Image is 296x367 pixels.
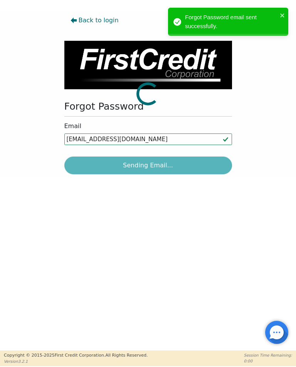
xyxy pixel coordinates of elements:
[244,358,292,364] p: 0:00
[4,352,148,359] p: Copyright © 2015- 2025 First Credit Corporation.
[105,353,148,358] span: All Rights Reserved.
[244,352,292,358] p: Session Time Remaining:
[185,13,277,30] div: Forgot Password email sent successfully.
[280,11,285,20] button: close
[4,359,148,364] p: Version 3.2.1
